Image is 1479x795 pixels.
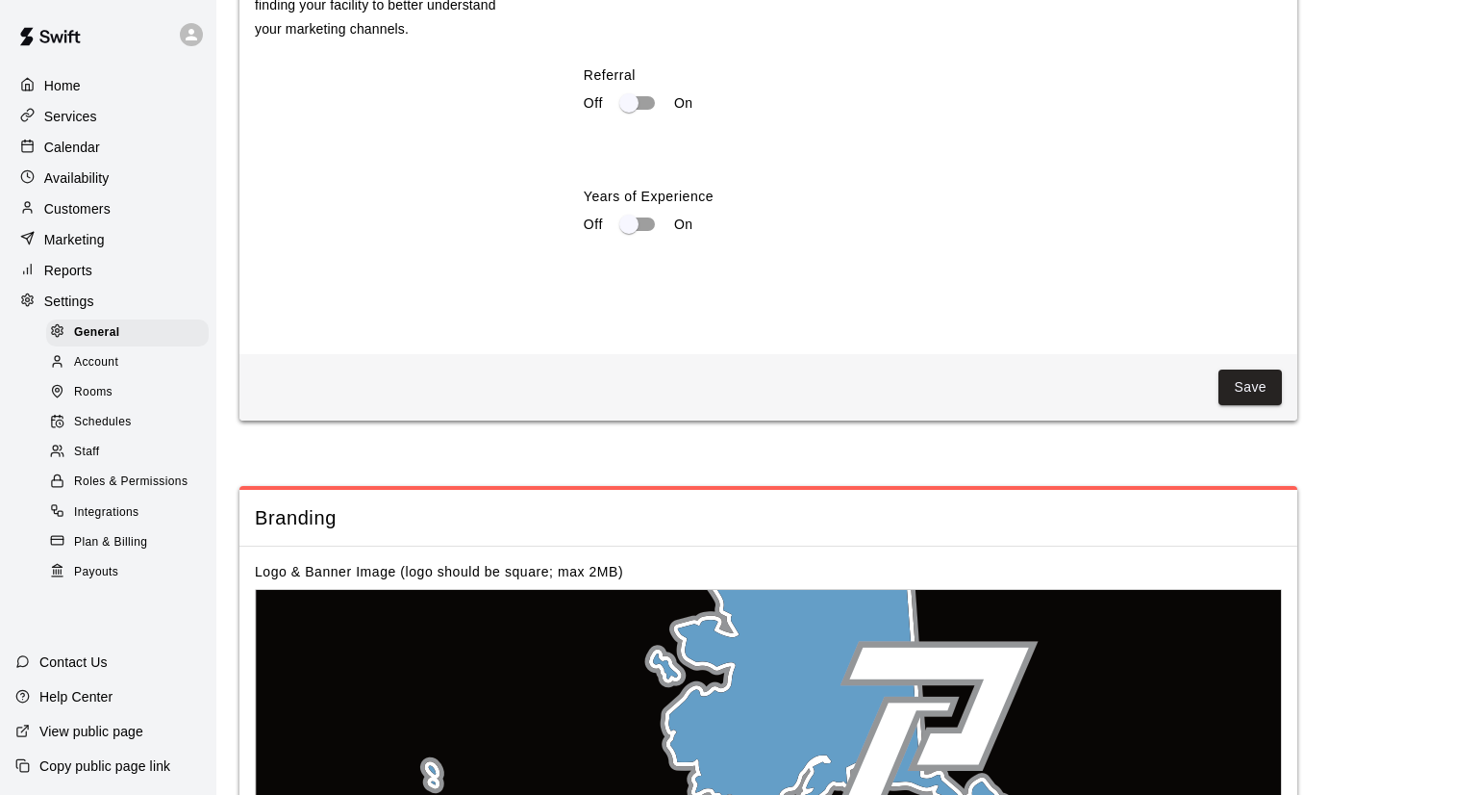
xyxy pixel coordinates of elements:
a: Integrations [46,498,216,527]
span: Schedules [74,413,132,432]
a: Services [15,102,201,131]
div: Schedules [46,409,209,436]
span: Roles & Permissions [74,473,188,492]
label: Referral [584,65,1282,85]
p: Home [44,76,81,95]
p: View public page [39,722,143,741]
span: Staff [74,443,99,462]
a: Availability [15,164,201,192]
a: Calendar [15,133,201,162]
span: Account [74,353,118,372]
p: On [674,215,693,235]
a: Rooms [46,378,216,408]
a: General [46,318,216,347]
span: Plan & Billing [74,533,147,552]
p: Customers [44,199,111,218]
div: Payouts [46,559,209,586]
p: Marketing [44,230,105,249]
p: Services [44,107,97,126]
div: General [46,320,209,346]
div: Staff [46,439,209,466]
p: Help Center [39,687,113,706]
button: Save [1218,370,1282,405]
a: Plan & Billing [46,527,216,557]
div: Roles & Permissions [46,469,209,496]
span: General [74,323,120,343]
a: Reports [15,256,201,285]
label: Years of Experience [584,187,1282,206]
p: On [674,93,693,114]
a: Home [15,71,201,100]
p: Contact Us [39,653,108,672]
p: Off [584,215,603,235]
p: Copy public page link [39,757,170,776]
p: Off [584,93,603,114]
p: Availability [44,168,110,188]
p: Settings [44,292,94,311]
span: Rooms [74,383,113,402]
a: Settings [15,287,201,316]
a: Customers [15,194,201,223]
a: Payouts [46,557,216,587]
p: Reports [44,261,92,280]
a: Marketing [15,225,201,254]
div: Rooms [46,379,209,406]
a: Staff [46,438,216,468]
a: Schedules [46,408,216,438]
p: Calendar [44,138,100,157]
div: Account [46,349,209,376]
div: Plan & Billing [46,529,209,556]
label: Logo & Banner Image (logo should be square; max 2MB) [255,564,623,579]
span: Branding [255,505,1282,531]
a: Account [46,347,216,377]
div: Integrations [46,500,209,526]
a: Roles & Permissions [46,468,216,498]
span: Payouts [74,563,118,582]
span: Integrations [74,503,139,523]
